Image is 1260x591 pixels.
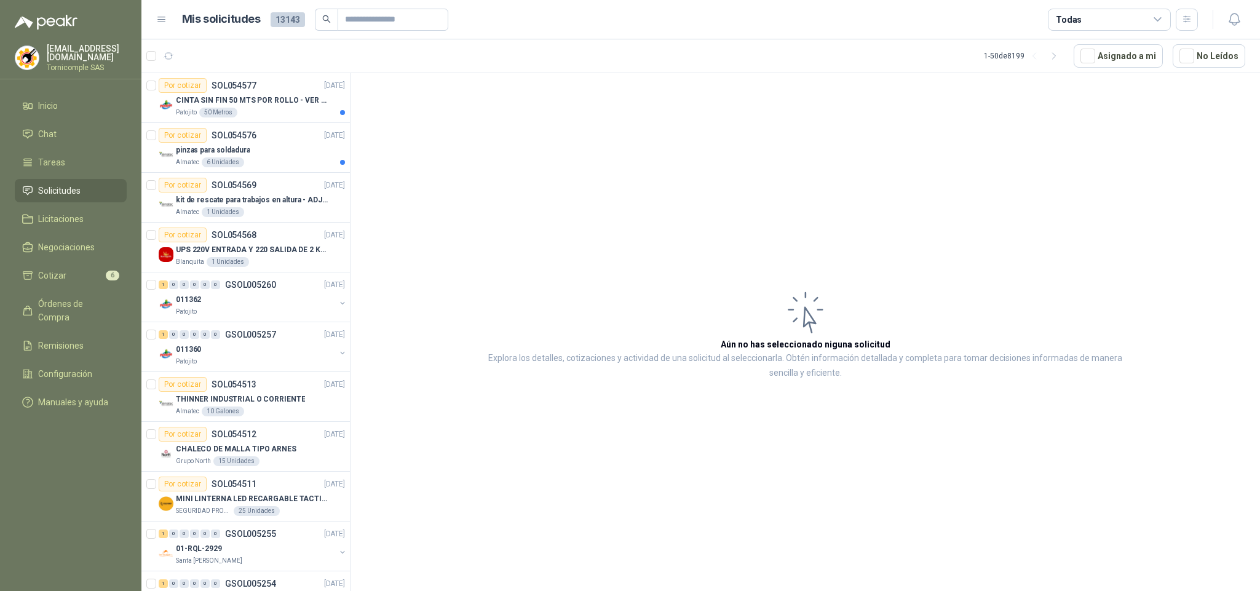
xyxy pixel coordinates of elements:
[159,526,347,566] a: 1 0 0 0 0 0 GSOL005255[DATE] Company Logo01-RQL-2929Santa [PERSON_NAME]
[141,73,350,123] a: Por cotizarSOL054577[DATE] Company LogoCINTA SIN FIN 50 MTS POR ROLLO - VER DOC ADJUNTOPatojito50...
[176,506,231,516] p: SEGURIDAD PROVISER LTDA
[47,64,127,71] p: Tornicomple SAS
[234,506,280,516] div: 25 Unidades
[159,197,173,212] img: Company Logo
[180,579,189,588] div: 0
[211,579,220,588] div: 0
[176,556,242,566] p: Santa [PERSON_NAME]
[159,377,207,392] div: Por cotizar
[176,357,197,367] p: Patojito
[159,347,173,362] img: Company Logo
[141,223,350,272] a: Por cotizarSOL054568[DATE] Company LogoUPS 220V ENTRADA Y 220 SALIDA DE 2 KVABlanquita1 Unidades
[176,307,197,317] p: Patojito
[180,530,189,538] div: 0
[180,330,189,339] div: 0
[159,427,207,442] div: Por cotizar
[169,330,178,339] div: 0
[38,339,84,352] span: Remisiones
[200,280,210,289] div: 0
[176,456,211,466] p: Grupo North
[176,407,199,416] p: Almatec
[211,530,220,538] div: 0
[225,280,276,289] p: GSOL005260
[15,292,127,329] a: Órdenes de Compra
[15,207,127,231] a: Licitaciones
[212,480,256,488] p: SOL054511
[180,280,189,289] div: 0
[176,443,296,455] p: CHALECO DE MALLA TIPO ARNES
[159,277,347,317] a: 1 0 0 0 0 0 GSOL005260[DATE] Company Logo011362Patojito
[141,372,350,422] a: Por cotizarSOL054513[DATE] Company LogoTHINNER INDUSTRIAL O CORRIENTEAlmatec10 Galones
[15,362,127,386] a: Configuración
[202,157,244,167] div: 6 Unidades
[176,257,204,267] p: Blanquita
[211,330,220,339] div: 0
[176,394,305,405] p: THINNER INDUSTRIAL O CORRIENTE
[199,108,237,117] div: 50 Metros
[200,330,210,339] div: 0
[38,269,66,282] span: Cotizar
[159,297,173,312] img: Company Logo
[225,330,276,339] p: GSOL005257
[176,145,250,156] p: pinzas para soldadura
[159,397,173,411] img: Company Logo
[324,279,345,291] p: [DATE]
[212,430,256,438] p: SOL054512
[159,330,168,339] div: 1
[271,12,305,27] span: 13143
[169,579,178,588] div: 0
[159,128,207,143] div: Por cotizar
[176,108,197,117] p: Patojito
[38,395,108,409] span: Manuales y ayuda
[141,173,350,223] a: Por cotizarSOL054569[DATE] Company Logokit de rescate para trabajos en altura - ADJUNTAR FICHA TE...
[159,78,207,93] div: Por cotizar
[324,478,345,490] p: [DATE]
[141,422,350,472] a: Por cotizarSOL054512[DATE] Company LogoCHALECO DE MALLA TIPO ARNESGrupo North15 Unidades
[159,477,207,491] div: Por cotizar
[212,380,256,389] p: SOL054513
[176,207,199,217] p: Almatec
[15,151,127,174] a: Tareas
[15,94,127,117] a: Inicio
[159,446,173,461] img: Company Logo
[38,127,57,141] span: Chat
[159,546,173,561] img: Company Logo
[721,338,890,351] h3: Aún no has seleccionado niguna solicitud
[324,578,345,590] p: [DATE]
[176,95,329,106] p: CINTA SIN FIN 50 MTS POR ROLLO - VER DOC ADJUNTO
[212,131,256,140] p: SOL054576
[324,429,345,440] p: [DATE]
[141,472,350,522] a: Por cotizarSOL054511[DATE] Company LogoMINI LINTERNA LED RECARGABLE TACTICASEGURIDAD PROVISER LTD...
[202,407,244,416] div: 10 Galones
[47,44,127,61] p: [EMAIL_ADDRESS][DOMAIN_NAME]
[200,579,210,588] div: 0
[159,247,173,262] img: Company Logo
[159,228,207,242] div: Por cotizar
[324,130,345,141] p: [DATE]
[159,579,168,588] div: 1
[176,543,222,555] p: 01-RQL-2929
[15,179,127,202] a: Solicitudes
[169,530,178,538] div: 0
[106,271,119,280] span: 6
[176,194,329,206] p: kit de rescate para trabajos en altura - ADJUNTAR FICHA TECNICA
[15,236,127,259] a: Negociaciones
[211,280,220,289] div: 0
[190,330,199,339] div: 0
[38,367,92,381] span: Configuración
[212,181,256,189] p: SOL054569
[176,493,329,505] p: MINI LINTERNA LED RECARGABLE TACTICA
[169,280,178,289] div: 0
[159,178,207,192] div: Por cotizar
[159,148,173,162] img: Company Logo
[176,294,201,306] p: 011362
[15,391,127,414] a: Manuales y ayuda
[176,157,199,167] p: Almatec
[225,530,276,538] p: GSOL005255
[225,579,276,588] p: GSOL005254
[38,212,84,226] span: Licitaciones
[213,456,260,466] div: 15 Unidades
[473,351,1137,381] p: Explora los detalles, cotizaciones y actividad de una solicitud al seleccionarla. Obtén informaci...
[200,530,210,538] div: 0
[212,231,256,239] p: SOL054568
